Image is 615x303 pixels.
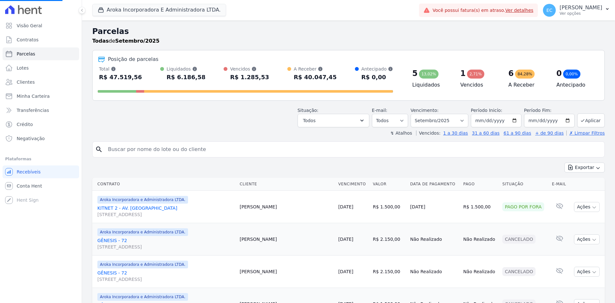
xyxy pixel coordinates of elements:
[97,293,188,301] span: Aroka Incorporadora e Administradora LTDA.
[361,66,393,72] div: Antecipado
[407,223,461,256] td: Não Realizado
[370,191,407,223] td: R$ 1.500,00
[3,165,79,178] a: Recebíveis
[3,104,79,117] a: Transferências
[538,1,615,19] button: EC [PERSON_NAME] Ver opções
[535,130,564,136] a: + de 90 dias
[361,72,393,82] div: R$ 0,00
[237,178,336,191] th: Cliente
[505,8,534,13] a: Ver detalhes
[549,178,570,191] th: E-mail
[390,130,412,136] label: ↯ Atalhos
[3,62,79,74] a: Lotes
[336,178,370,191] th: Vencimento
[407,178,461,191] th: Data de Pagamento
[92,4,226,16] button: Aroka Incorporadora E Administradora LTDA.
[412,81,450,89] h4: Liquidados
[294,66,337,72] div: A Receber
[504,130,531,136] a: 61 a 90 dias
[298,114,369,127] button: Todos
[574,202,600,212] button: Ações
[298,108,318,113] label: Situação:
[508,68,514,79] div: 6
[3,47,79,60] a: Parcelas
[115,38,160,44] strong: Setembro/2025
[524,107,575,114] label: Período Fim:
[370,223,407,256] td: R$ 2.150,00
[372,108,388,113] label: E-mail:
[502,267,536,276] div: Cancelado
[416,130,440,136] label: Vencidos:
[17,121,33,128] span: Crédito
[230,72,269,82] div: R$ 1.285,53
[3,90,79,103] a: Minha Carteira
[574,234,600,244] button: Ações
[564,163,605,173] button: Exportar
[556,81,594,89] h4: Antecipado
[167,72,205,82] div: R$ 6.186,58
[3,33,79,46] a: Contratos
[17,65,29,71] span: Lotes
[92,178,237,191] th: Contrato
[563,70,580,79] div: 0,00%
[294,72,337,82] div: R$ 40.047,45
[17,22,42,29] span: Visão Geral
[17,183,42,189] span: Conta Hent
[104,143,602,156] input: Buscar por nome do lote ou do cliente
[546,8,553,13] span: EC
[472,130,499,136] a: 31 a 60 dias
[460,68,466,79] div: 1
[432,7,533,14] span: Você possui fatura(s) em atraso.
[167,66,205,72] div: Liquidados
[97,228,188,236] span: Aroka Incorporadora e Administradora LTDA.
[97,261,188,268] span: Aroka Incorporadora e Administradora LTDA.
[17,79,35,85] span: Clientes
[97,237,234,250] a: GÊNESIS - 72[STREET_ADDRESS]
[471,108,502,113] label: Período Inicío:
[17,51,35,57] span: Parcelas
[370,256,407,288] td: R$ 2.150,00
[17,37,38,43] span: Contratos
[502,202,544,211] div: Pago por fora
[370,178,407,191] th: Valor
[500,178,549,191] th: Situação
[5,155,77,163] div: Plataformas
[303,117,316,124] span: Todos
[461,191,500,223] td: R$ 1.500,00
[17,169,41,175] span: Recebíveis
[566,130,605,136] a: ✗ Limpar Filtros
[508,81,546,89] h4: A Receber
[97,270,234,282] a: GÊNESIS - 72[STREET_ADDRESS]
[577,114,605,127] button: Aplicar
[237,191,336,223] td: [PERSON_NAME]
[461,223,500,256] td: Não Realizado
[460,81,498,89] h4: Vencidos
[92,37,160,45] p: de
[338,237,353,242] a: [DATE]
[560,11,602,16] p: Ver opções
[467,70,484,79] div: 2,71%
[515,70,535,79] div: 84,28%
[407,256,461,288] td: Não Realizado
[338,204,353,209] a: [DATE]
[92,26,605,37] h2: Parcelas
[99,72,142,82] div: R$ 47.519,56
[108,55,159,63] div: Posição de parcelas
[97,276,234,282] span: [STREET_ADDRESS]
[556,68,562,79] div: 0
[3,132,79,145] a: Negativação
[17,93,50,99] span: Minha Carteira
[17,135,45,142] span: Negativação
[3,19,79,32] a: Visão Geral
[97,244,234,250] span: [STREET_ADDRESS]
[17,107,49,114] span: Transferências
[92,38,109,44] strong: Todas
[338,269,353,274] a: [DATE]
[407,191,461,223] td: [DATE]
[412,68,418,79] div: 5
[237,256,336,288] td: [PERSON_NAME]
[461,178,500,191] th: Pago
[443,130,468,136] a: 1 a 30 dias
[3,180,79,192] a: Conta Hent
[99,66,142,72] div: Total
